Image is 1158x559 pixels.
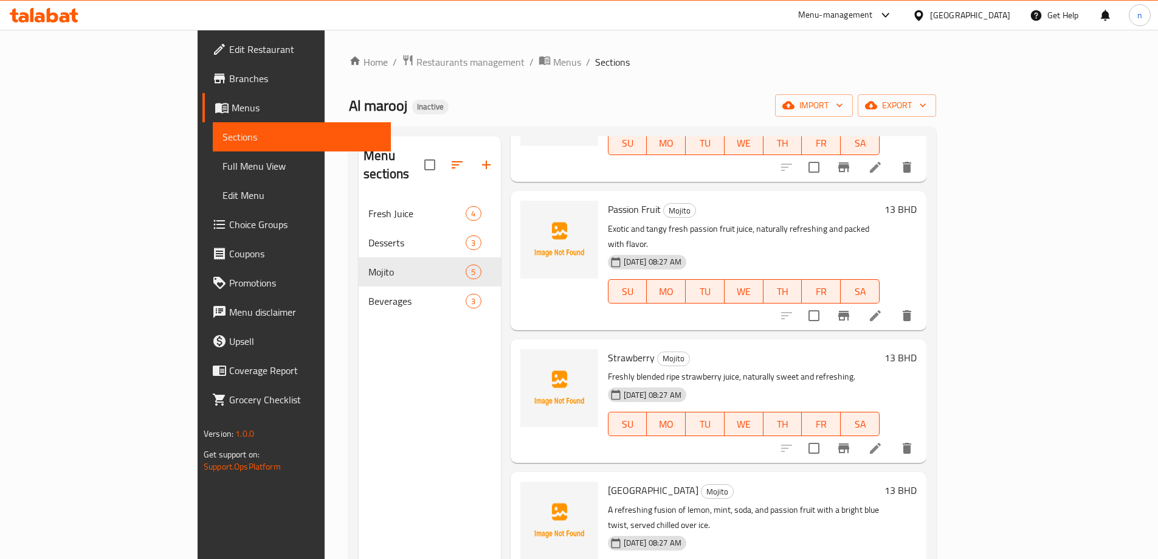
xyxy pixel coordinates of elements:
[229,334,381,349] span: Upsell
[608,221,880,252] p: Exotic and tangy fresh passion fruit juice, naturally refreshing and packed with flavor.
[657,352,690,366] div: Mojito
[892,301,922,330] button: delete
[884,482,917,499] h6: 13 BHD
[884,201,917,218] h6: 13 BHD
[801,303,827,328] span: Select to update
[867,98,926,113] span: export
[229,217,381,232] span: Choice Groups
[202,327,391,356] a: Upsell
[608,369,880,384] p: Freshly blended ripe strawberry juice, naturally sweet and refreshing.
[763,412,802,436] button: TH
[725,412,763,436] button: WE
[229,42,381,57] span: Edit Restaurant
[619,256,686,268] span: [DATE] 08:27 AM
[222,159,381,173] span: Full Menu View
[829,301,858,330] button: Branch-specific-item
[229,305,381,319] span: Menu disclaimer
[359,286,500,316] div: Beverages3
[229,392,381,407] span: Grocery Checklist
[553,55,581,69] span: Menus
[652,134,681,152] span: MO
[202,239,391,268] a: Coupons
[658,352,689,366] span: Mojito
[466,266,480,278] span: 5
[204,426,233,442] span: Version:
[858,94,936,117] button: export
[202,35,391,64] a: Edit Restaurant
[613,283,643,300] span: SU
[1137,9,1142,22] span: n
[608,279,647,304] button: SU
[763,279,802,304] button: TH
[613,415,643,433] span: SU
[892,434,922,463] button: delete
[202,385,391,414] a: Grocery Checklist
[841,279,880,304] button: SA
[202,356,391,385] a: Coverage Report
[202,64,391,93] a: Branches
[846,415,875,433] span: SA
[686,131,725,155] button: TU
[368,294,466,308] span: Beverages
[222,130,381,144] span: Sections
[222,188,381,203] span: Edit Menu
[686,412,725,436] button: TU
[416,55,525,69] span: Restaurants management
[729,415,759,433] span: WE
[368,235,466,250] span: Desserts
[768,415,798,433] span: TH
[691,283,720,300] span: TU
[807,283,836,300] span: FR
[466,208,480,220] span: 4
[359,257,500,286] div: Mojito5
[229,363,381,378] span: Coverage Report
[892,153,922,182] button: delete
[613,134,643,152] span: SU
[368,265,466,279] div: Mojito
[393,55,397,69] li: /
[884,349,917,366] h6: 13 BHD
[202,297,391,327] a: Menu disclaimer
[608,131,647,155] button: SU
[691,134,720,152] span: TU
[807,415,836,433] span: FR
[763,131,802,155] button: TH
[807,134,836,152] span: FR
[412,100,449,114] div: Inactive
[802,131,841,155] button: FR
[229,246,381,261] span: Coupons
[664,204,695,218] span: Mojito
[412,102,449,112] span: Inactive
[466,296,480,307] span: 3
[466,237,480,249] span: 3
[725,131,763,155] button: WE
[841,131,880,155] button: SA
[686,279,725,304] button: TU
[729,283,759,300] span: WE
[359,194,500,321] nav: Menu sections
[213,122,391,151] a: Sections
[701,484,734,499] div: Mojito
[204,459,281,474] a: Support.OpsPlatform
[691,415,720,433] span: TU
[868,308,883,323] a: Edit menu item
[608,412,647,436] button: SU
[202,268,391,297] a: Promotions
[647,279,686,304] button: MO
[802,279,841,304] button: FR
[652,415,681,433] span: MO
[801,155,827,180] span: Select to update
[364,147,424,183] h2: Menu sections
[768,283,798,300] span: TH
[729,134,759,152] span: WE
[801,436,827,461] span: Select to update
[417,152,443,178] span: Select all sections
[466,294,481,308] div: items
[930,9,1010,22] div: [GEOGRAPHIC_DATA]
[402,54,525,70] a: Restaurants management
[359,199,500,228] div: Fresh Juice4
[841,412,880,436] button: SA
[539,54,581,70] a: Menus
